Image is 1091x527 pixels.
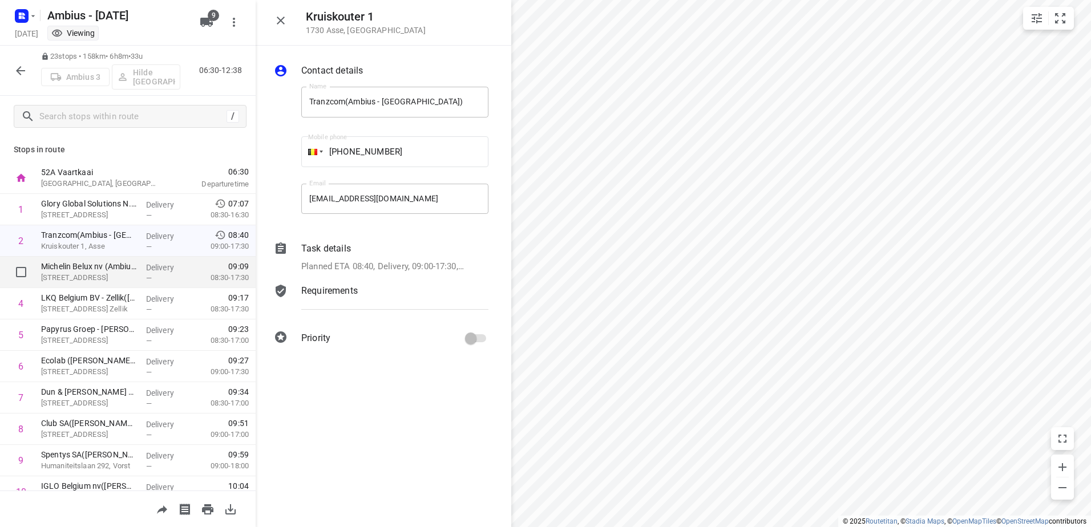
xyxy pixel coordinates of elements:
[41,261,137,272] p: Michelin Belux nv (Ambius - [GEOGRAPHIC_DATA])
[41,355,137,366] p: Ecolab (Magda Tembuyser (Ecolab))
[228,417,249,429] span: 09:51
[146,325,188,336] p: Delivery
[41,417,137,429] p: Club SA([PERSON_NAME])
[228,386,249,398] span: 09:34
[228,198,249,209] span: 07:07
[192,366,249,378] p: 09:00-17:30
[227,110,239,123] div: /
[18,298,23,309] div: 4
[228,480,249,492] span: 10:04
[843,517,1086,525] li: © 2025 , © , © © contributors
[146,230,188,242] p: Delivery
[41,323,137,335] p: Papyrus Groep - Belgie - Groot-Bijgaarden(Sophie Eyben)
[41,480,137,492] p: IGLO Belgium nv(Nancy Haesaerts (IGLO))
[128,52,131,60] span: •
[215,229,226,241] svg: Early
[41,449,137,460] p: Spentys SA([PERSON_NAME])
[18,204,23,215] div: 1
[18,392,23,403] div: 7
[146,419,188,430] p: Delivery
[192,429,249,440] p: 09:00-17:00
[146,481,188,493] p: Delivery
[274,242,488,273] div: Task detailsPlanned ETA 08:40, Delivery, 09:00-17:30, 4 Min, 3 Units
[18,455,23,466] div: 9
[173,166,249,177] span: 06:30
[301,136,488,167] input: 1 (702) 123-4567
[228,261,249,272] span: 09:09
[151,503,173,514] span: Share route
[51,27,95,39] div: You are currently in view mode. To make any changes, go to edit project.
[208,10,219,21] span: 9
[18,424,23,435] div: 8
[219,503,242,514] span: Download route
[41,460,137,472] p: Humaniteitslaan 292, Vorst
[131,52,143,60] span: 33u
[41,429,137,440] p: Langestraat 160, Drogenbos
[1025,7,1048,30] button: Map settings
[146,242,152,251] span: —
[41,241,137,252] p: Kruiskouter 1, Asse
[1023,7,1074,30] div: small contained button group
[274,284,488,318] div: Requirements
[192,209,249,221] p: 08:30-16:30
[41,229,137,241] p: Tranzcom(Ambius - [GEOGRAPHIC_DATA])
[228,355,249,366] span: 09:27
[146,262,188,273] p: Delivery
[146,356,188,367] p: Delivery
[146,293,188,305] p: Delivery
[146,368,152,376] span: —
[14,144,242,156] p: Stops in route
[196,503,219,514] span: Print route
[301,242,351,256] p: Task details
[1001,517,1049,525] a: OpenStreetMap
[146,211,152,220] span: —
[41,398,137,409] p: Pontbeekstraat 4, Dilbeek
[146,274,152,282] span: —
[41,386,137,398] p: Dun & Bradstreet Belgium(Evelyn van Mourik)
[41,178,160,189] p: [GEOGRAPHIC_DATA], [GEOGRAPHIC_DATA]
[228,449,249,460] span: 09:59
[146,337,152,345] span: —
[223,11,245,34] button: More
[173,503,196,514] span: Print shipping labels
[228,292,249,303] span: 09:17
[228,229,249,241] span: 08:40
[308,134,347,140] label: Mobile phone
[192,303,249,315] p: 08:30-17:30
[41,335,137,346] p: Noordkustlaan 16c/4, Groot-bijgaarden
[906,517,944,525] a: Stadia Maps
[192,335,249,346] p: 08:30-17:00
[16,487,26,497] div: 10
[18,330,23,340] div: 5
[274,64,488,80] div: Contact details
[41,303,137,315] p: Molenbeekdal 5, Asse Zellik
[146,431,152,439] span: —
[306,26,426,35] p: 1730 Asse , [GEOGRAPHIC_DATA]
[192,398,249,409] p: 08:30-17:00
[215,198,226,209] svg: Early
[195,11,218,34] button: 9
[146,199,188,210] p: Delivery
[146,462,152,471] span: —
[301,64,363,78] p: Contact details
[146,305,152,314] span: —
[192,272,249,283] p: 08:30-17:30
[301,284,358,298] p: Requirements
[10,261,33,283] span: Select
[146,399,152,408] span: —
[39,108,227,125] input: Search stops within route
[269,9,292,32] button: Close
[228,323,249,335] span: 09:23
[18,361,23,372] div: 6
[192,241,249,252] p: 09:00-17:30
[41,272,137,283] p: Brusselsesteenweg 494, Zellik
[41,366,137,378] p: Noordkustlaan 16c, Groot-bijgaarden
[192,460,249,472] p: 09:00-18:00
[301,331,330,345] p: Priority
[1049,7,1072,30] button: Fit zoom
[173,179,249,190] p: Departure time
[952,517,996,525] a: OpenMapTiles
[866,517,898,525] a: Routetitan
[199,64,247,76] p: 06:30-12:38
[301,136,323,167] div: Belgium: + 32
